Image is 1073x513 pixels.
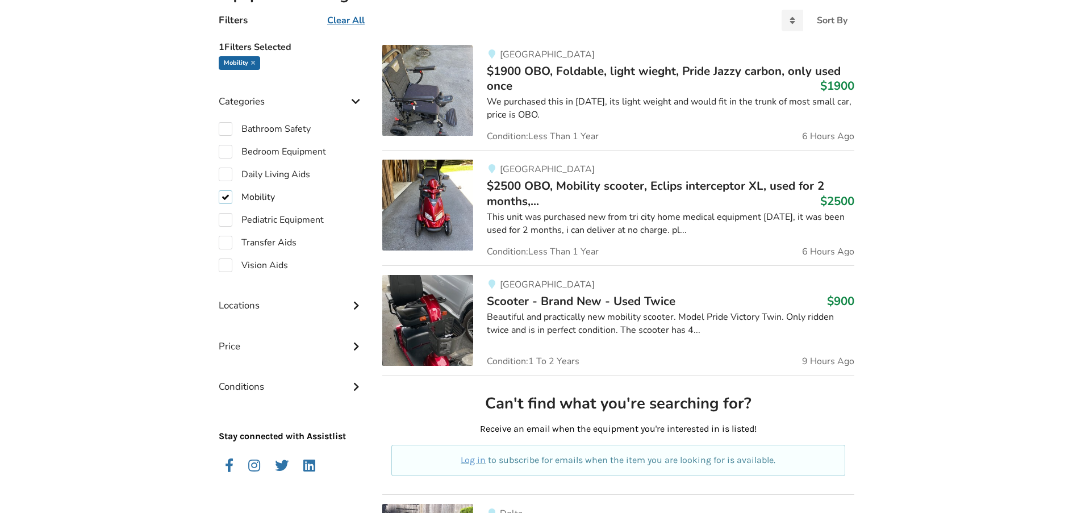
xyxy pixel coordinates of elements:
div: Locations [219,277,364,317]
div: Beautiful and practically new mobility scooter. Model Pride Victory Twin. Only ridden twice and i... [487,311,854,337]
span: $1900 OBO, Foldable, light wieght, Pride Jazzy carbon, only used once [487,63,841,94]
span: [GEOGRAPHIC_DATA] [500,278,595,291]
img: mobility-$1900 obo, foldable, light wieght, pride jazzy carbon, only used once [382,45,473,136]
h3: $900 [827,294,854,308]
p: Receive an email when the equipment you're interested in is listed! [391,423,845,436]
label: Bathroom Safety [219,122,311,136]
span: Condition: 1 To 2 Years [487,357,579,366]
p: to subscribe for emails when the item you are looking for is available. [405,454,832,467]
div: Sort By [817,16,847,25]
h2: Can't find what you're searching for? [391,394,845,414]
label: Transfer Aids [219,236,297,249]
a: mobility-$1900 obo, foldable, light wieght, pride jazzy carbon, only used once [GEOGRAPHIC_DATA]$... [382,45,854,151]
label: Mobility [219,190,275,204]
div: Conditions [219,358,364,398]
a: mobility-$2500 obo, mobility scooter, eclips interceptor xl, used for 2 months, purchased august ... [382,150,854,265]
label: Vision Aids [219,258,288,272]
h5: 1 Filters Selected [219,36,364,56]
p: Stay connected with Assistlist [219,398,364,443]
h3: $2500 [820,194,854,208]
span: Condition: Less Than 1 Year [487,247,599,256]
img: mobility-scooter - brand new - used twice [382,275,473,366]
a: mobility-scooter - brand new - used twice[GEOGRAPHIC_DATA]Scooter - Brand New - Used Twice$900Bea... [382,265,854,375]
div: This unit was purchased new from tri city home medical equipment [DATE], it was been used for 2 m... [487,211,854,237]
h3: $1900 [820,78,854,93]
span: 6 Hours Ago [802,247,854,256]
div: Categories [219,73,364,113]
u: Clear All [327,14,365,27]
span: [GEOGRAPHIC_DATA] [500,163,595,176]
span: Scooter - Brand New - Used Twice [487,293,675,309]
span: $2500 OBO, Mobility scooter, Eclips interceptor XL, used for 2 months,... [487,178,824,208]
span: Condition: Less Than 1 Year [487,132,599,141]
div: We purchased this in [DATE], its light weight and would fit in the trunk of most small car, price... [487,95,854,122]
h4: Filters [219,14,248,27]
div: Price [219,318,364,358]
span: 6 Hours Ago [802,132,854,141]
img: mobility-$2500 obo, mobility scooter, eclips interceptor xl, used for 2 months, purchased august ... [382,160,473,251]
span: 9 Hours Ago [802,357,854,366]
label: Daily Living Aids [219,168,310,181]
label: Pediatric Equipment [219,213,324,227]
div: Mobility [219,56,260,70]
a: Log in [461,454,486,465]
label: Bedroom Equipment [219,145,326,159]
span: [GEOGRAPHIC_DATA] [500,48,595,61]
